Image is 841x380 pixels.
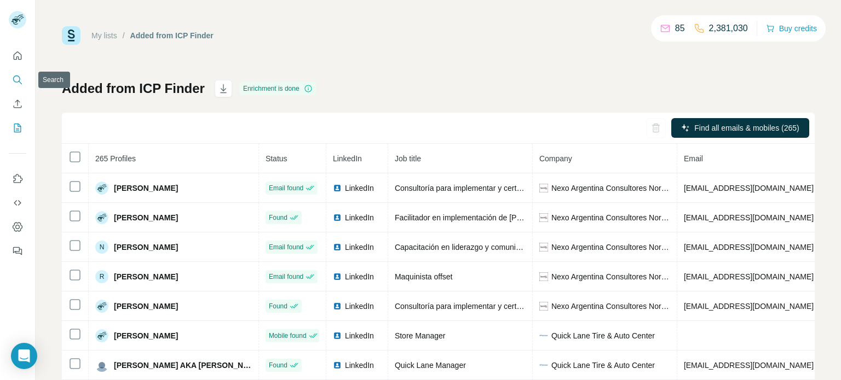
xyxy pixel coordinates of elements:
button: Search [9,70,26,90]
span: [PERSON_NAME] [114,330,178,341]
span: Store Manager [395,331,446,340]
img: Avatar [95,211,108,224]
img: company-logo [539,213,548,222]
span: Nexo Argentina Consultores Normas Iso [551,183,670,194]
h1: Added from ICP Finder [62,80,205,97]
img: Surfe Logo [62,26,80,45]
span: [PERSON_NAME] [114,183,178,194]
img: company-logo [539,364,548,366]
span: LinkedIn [345,183,374,194]
img: Avatar [95,300,108,313]
span: [EMAIL_ADDRESS][DOMAIN_NAME] [684,184,814,192]
img: company-logo [539,243,548,252]
img: LinkedIn logo [333,272,342,281]
button: Use Surfe API [9,193,26,213]
span: Capacitación en liderazgo y comunicación interna [395,243,563,252]
span: [EMAIL_ADDRESS][DOMAIN_NAME] [684,243,814,252]
li: / [123,30,125,41]
button: Buy credits [766,21,817,36]
span: 265 Profiles [95,154,136,163]
span: Found [269,213,287,223]
span: [PERSON_NAME] AKA [PERSON_NAME]. [114,360,252,371]
p: 85 [675,22,685,35]
span: LinkedIn [345,330,374,341]
div: Added from ICP Finder [130,30,214,41]
span: Nexo Argentina Consultores Normas Iso [551,271,670,282]
span: [EMAIL_ADDRESS][DOMAIN_NAME] [684,361,814,370]
span: [EMAIL_ADDRESS][DOMAIN_NAME] [684,213,814,222]
span: Quick Lane Manager [395,361,466,370]
span: [PERSON_NAME] [114,301,178,312]
span: Found [269,301,287,311]
div: R [95,270,108,283]
span: Consultoría para implementar y certificar normas ISO [395,184,576,192]
img: Avatar [95,182,108,195]
img: LinkedIn logo [333,361,342,370]
span: Email found [269,242,303,252]
span: Nexo Argentina Consultores Normas Iso [551,301,670,312]
img: LinkedIn logo [333,302,342,311]
button: Find all emails & mobiles (265) [671,118,809,138]
span: Job title [395,154,421,163]
a: My lists [91,31,117,40]
span: Consultoría para implementar y certificar normas ISO [395,302,576,311]
button: Use Surfe on LinkedIn [9,169,26,189]
img: company-logo [539,302,548,311]
span: Found [269,360,287,370]
button: My lists [9,118,26,138]
span: Nexo Argentina Consultores Normas Iso [551,242,670,253]
span: Quick Lane Tire & Auto Center [551,360,655,371]
img: Avatar [95,329,108,342]
img: LinkedIn logo [333,243,342,252]
span: Maquinista offset [395,272,453,281]
img: Avatar [95,359,108,372]
img: company-logo [539,184,548,192]
img: LinkedIn logo [333,184,342,192]
span: LinkedIn [345,212,374,223]
div: N [95,241,108,254]
img: company-logo [539,335,548,337]
span: Email [684,154,703,163]
div: Open Intercom Messenger [11,343,37,369]
span: Company [539,154,572,163]
span: [PERSON_NAME] [114,271,178,282]
span: Email found [269,272,303,282]
span: Status [266,154,287,163]
img: LinkedIn logo [333,331,342,340]
span: [PERSON_NAME] [114,212,178,223]
img: company-logo [539,272,548,281]
span: Nexo Argentina Consultores Normas Iso [551,212,670,223]
span: Email found [269,183,303,193]
p: 2,381,030 [709,22,748,35]
span: [EMAIL_ADDRESS][DOMAIN_NAME] [684,302,814,311]
span: LinkedIn [333,154,362,163]
span: Quick Lane Tire & Auto Center [551,330,655,341]
span: LinkedIn [345,360,374,371]
span: [PERSON_NAME] [114,242,178,253]
button: Enrich CSV [9,94,26,114]
span: LinkedIn [345,242,374,253]
span: Find all emails & mobiles (265) [694,122,799,133]
button: Quick start [9,46,26,66]
span: Mobile found [269,331,307,341]
span: [EMAIL_ADDRESS][DOMAIN_NAME] [684,272,814,281]
img: LinkedIn logo [333,213,342,222]
span: LinkedIn [345,271,374,282]
button: Dashboard [9,217,26,237]
button: Feedback [9,241,26,261]
span: LinkedIn [345,301,374,312]
div: Enrichment is done [240,82,316,95]
span: Facilitador en implementación de [PERSON_NAME] ISO 9001:2015 [395,213,626,222]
